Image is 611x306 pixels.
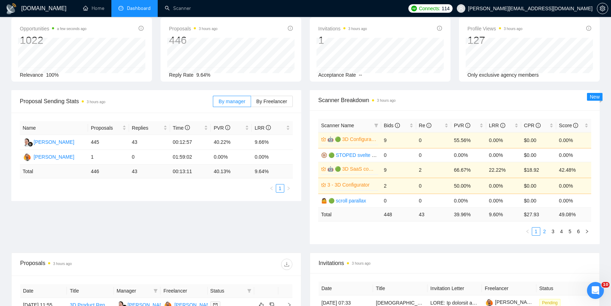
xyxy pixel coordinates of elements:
td: 0.00% [486,148,521,162]
span: Re [419,123,432,128]
td: 9.64 % [252,165,293,178]
td: 43 [129,165,170,178]
td: 49.08 % [556,207,591,221]
span: right [286,186,291,190]
span: PVR [454,123,471,128]
th: Replies [129,121,170,135]
th: Status [536,282,591,295]
td: 9 [381,132,416,148]
a: 6 [575,228,582,235]
td: 50.00% [451,178,486,194]
td: 43 [129,135,170,150]
td: 0.00% [556,132,591,148]
span: LRR [255,125,271,131]
span: Proposal Sending Stats [20,97,213,106]
td: 0.00% [556,148,591,162]
span: filter [247,289,251,293]
td: $18.92 [521,162,556,178]
button: download [281,259,292,270]
a: [PERSON_NAME] [485,299,536,305]
a: Pending [539,300,563,305]
td: 0.00% [556,194,591,207]
td: 0.00% [486,132,521,148]
span: setting [597,6,608,11]
td: 2 [416,162,451,178]
time: 3 hours ago [199,27,217,31]
a: homeHome [83,5,104,11]
span: left [269,186,274,190]
button: left [267,184,276,193]
td: 2 [381,178,416,194]
a: 🤖 🟢 3D Configurator [327,135,377,143]
button: right [284,184,293,193]
td: 40.22% [211,135,252,150]
span: Score [559,123,578,128]
span: filter [152,286,159,296]
td: 0 [381,148,416,162]
span: info-circle [586,26,591,31]
button: setting [597,3,608,14]
div: [PERSON_NAME] [34,138,74,146]
span: filter [246,286,253,296]
td: 445 [88,135,129,150]
div: 446 [169,34,217,47]
div: 1022 [20,34,87,47]
th: Name [20,121,88,135]
th: Freelancer [482,282,536,295]
td: 42.48% [556,162,591,178]
span: Proposals [91,124,121,132]
time: 3 hours ago [377,99,396,102]
td: $0.00 [521,194,556,207]
span: Bids [384,123,400,128]
td: 9 [381,162,416,178]
span: CPR [524,123,541,128]
td: 39.96 % [451,207,486,221]
span: New [590,94,600,100]
td: 55.56% [451,132,486,148]
a: 🛞 🟢 STOPED svelte & VUE Web apps PRICE++ [321,152,432,158]
span: 10 [601,282,610,288]
span: Time [173,125,190,131]
td: 0.00% [486,194,521,207]
td: 0 [416,194,451,207]
li: 6 [574,227,583,236]
td: 0 [416,132,451,148]
span: right [585,229,589,234]
span: By Freelancer [256,99,287,104]
li: 1 [532,227,540,236]
li: 3 [549,227,557,236]
td: 0 [416,148,451,162]
span: Scanner Name [321,123,354,128]
img: gigradar-bm.png [28,142,33,147]
span: info-circle [500,123,505,128]
a: MK[PERSON_NAME] [23,139,74,145]
span: 100% [46,72,59,78]
td: $0.00 [521,148,556,162]
span: crown [321,166,326,171]
th: Invitation Letter [427,282,482,295]
th: Freelancer [161,284,207,298]
span: Profile Views [467,24,523,33]
span: Replies [132,124,162,132]
span: LRR [489,123,505,128]
span: filter [153,289,158,293]
iframe: Intercom live chat [587,282,604,299]
span: Invitations [319,259,591,267]
span: Connects: [419,5,440,12]
span: -- [359,72,362,78]
div: Proposals [20,259,156,270]
img: BP [23,153,31,161]
td: 448 [381,207,416,221]
td: 0.00% [252,150,293,165]
button: right [583,227,591,236]
span: filter [373,120,380,131]
span: filter [374,123,378,128]
span: Status [210,287,244,295]
img: upwork-logo.png [411,6,417,11]
span: Scanner Breakdown [318,96,591,105]
span: info-circle [465,123,470,128]
span: user [459,6,464,11]
td: 0.00% [211,150,252,165]
span: 114 [442,5,449,12]
img: logo [6,3,17,14]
